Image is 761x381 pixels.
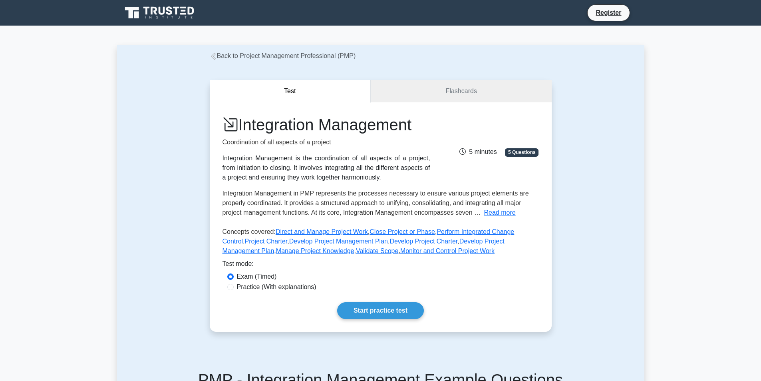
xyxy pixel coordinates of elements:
[276,228,368,235] a: Direct and Manage Project Work
[505,148,538,156] span: 5 Questions
[223,238,505,254] a: Develop Project Management Plan
[484,208,516,217] button: Read more
[400,247,495,254] a: Monitor and Control Project Work
[210,52,356,59] a: Back to Project Management Professional (PMP)
[276,247,354,254] a: Manage Project Knowledge
[223,190,529,216] span: Integration Management in PMP represents the processes necessary to ensure various project elemen...
[210,80,371,103] button: Test
[289,238,388,245] a: Develop Project Management Plan
[337,302,424,319] a: Start practice test
[237,282,316,292] label: Practice (With explanations)
[389,238,457,245] a: Develop Project Charter
[223,259,539,272] div: Test mode:
[223,115,430,134] h1: Integration Management
[223,154,430,182] div: Integration Management is the coordination of all aspects of a project, from initiation to closin...
[237,272,277,281] label: Exam (Timed)
[370,228,435,235] a: Close Project or Phase
[591,8,626,18] a: Register
[223,138,430,147] p: Coordination of all aspects of a project
[459,148,497,155] span: 5 minutes
[371,80,551,103] a: Flashcards
[356,247,398,254] a: Validate Scope
[223,227,539,259] p: Concepts covered: , , , , , , , , ,
[245,238,288,245] a: Project Charter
